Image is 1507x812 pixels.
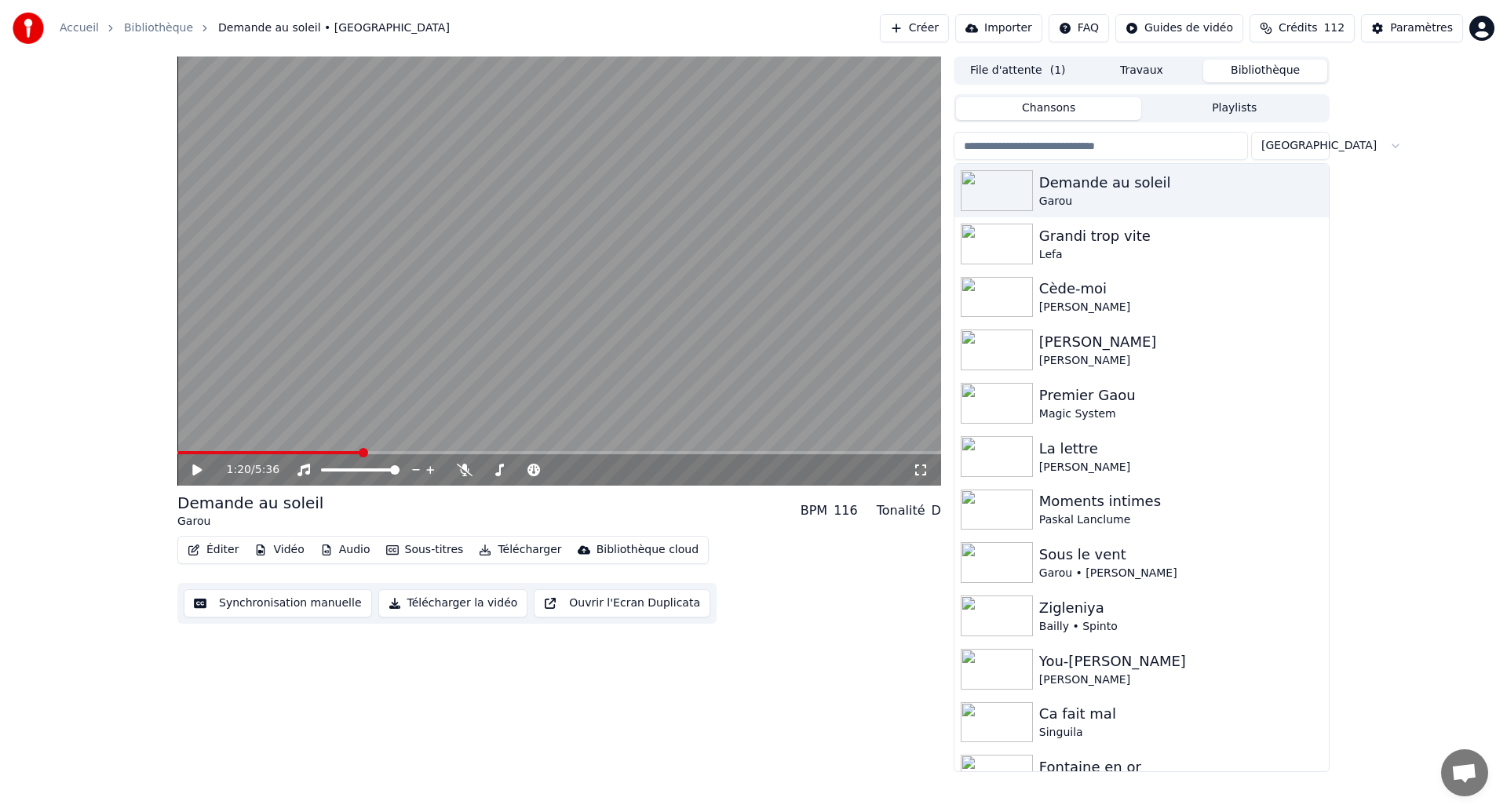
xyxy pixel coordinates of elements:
[1279,20,1317,36] span: Crédits
[1039,194,1323,209] div: Garou
[473,539,567,561] button: Télécharger
[1039,597,1323,619] div: Zigleniya
[534,589,710,617] button: Ouvrir l'Ecran Duplicata
[1039,353,1323,369] div: [PERSON_NAME]
[877,501,925,520] div: Tonalité
[955,14,1042,42] button: Importer
[1039,384,1323,406] div: Premier Gaou
[880,14,949,42] button: Créer
[932,501,941,520] div: D
[597,542,699,558] div: Bibliothèque cloud
[1039,331,1323,353] div: [PERSON_NAME]
[1115,14,1243,42] button: Guides de vidéo
[1261,138,1377,154] span: [GEOGRAPHIC_DATA]
[378,589,528,617] button: Télécharger la vidéo
[1039,300,1323,315] div: [PERSON_NAME]
[1441,749,1488,796] a: Ouvrir le chat
[1039,438,1323,460] div: La lettre
[1039,725,1323,741] div: Singuila
[1390,20,1453,36] div: Paramètres
[1039,619,1323,635] div: Bailly • Spinto
[1039,566,1323,581] div: Garou • [PERSON_NAME]
[834,501,858,520] div: 116
[60,20,450,36] nav: breadcrumb
[1039,512,1323,528] div: Paskal Lanclume
[380,539,470,561] button: Sous-titres
[1039,247,1323,263] div: Lefa
[1039,278,1323,300] div: Cède-moi
[1039,650,1323,672] div: You-[PERSON_NAME]
[1039,672,1323,688] div: [PERSON_NAME]
[177,492,323,514] div: Demande au soleil
[255,462,279,478] span: 5:36
[1141,97,1327,120] button: Playlists
[60,20,99,36] a: Accueil
[1080,60,1204,82] button: Travaux
[184,589,372,617] button: Synchronisation manuelle
[1039,703,1323,725] div: Ca fait mal
[181,539,245,561] button: Éditer
[1050,63,1066,78] span: ( 1 )
[314,539,377,561] button: Audio
[1361,14,1463,42] button: Paramètres
[177,514,323,530] div: Garou
[13,13,44,44] img: youka
[227,462,251,478] span: 1:20
[1039,756,1323,778] div: Fontaine en or
[1039,225,1323,247] div: Grandi trop vite
[1203,60,1327,82] button: Bibliothèque
[218,20,450,36] span: Demande au soleil • [GEOGRAPHIC_DATA]
[1049,14,1109,42] button: FAQ
[1039,544,1323,566] div: Sous le vent
[248,539,310,561] button: Vidéo
[1250,14,1355,42] button: Crédits112
[1039,172,1323,194] div: Demande au soleil
[1323,20,1345,36] span: 112
[1039,460,1323,475] div: [PERSON_NAME]
[956,60,1080,82] button: File d'attente
[124,20,193,36] a: Bibliothèque
[227,462,265,478] div: /
[1039,406,1323,422] div: Magic System
[1039,490,1323,512] div: Moments intimes
[801,501,827,520] div: BPM
[956,97,1142,120] button: Chansons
